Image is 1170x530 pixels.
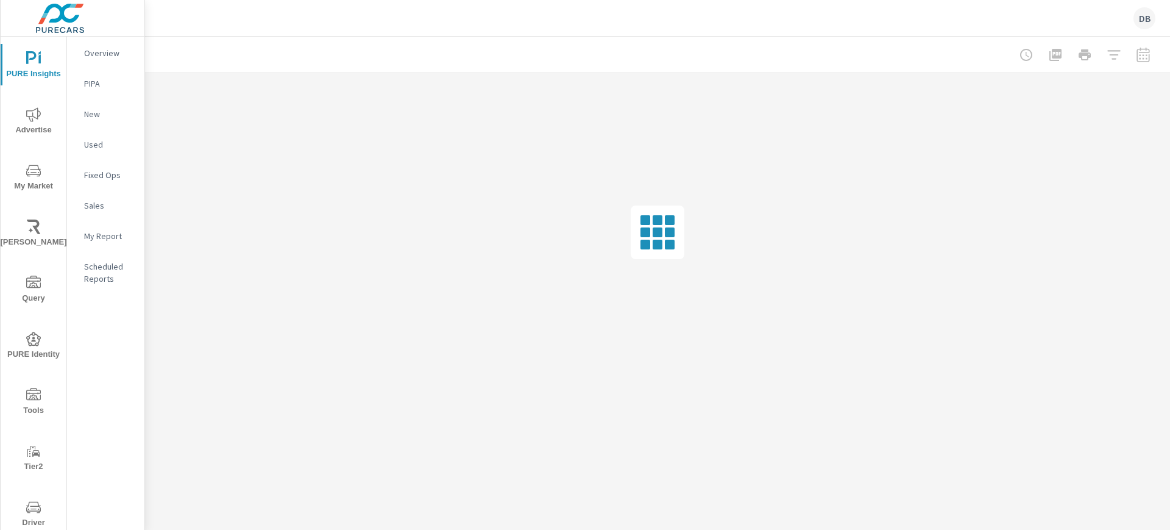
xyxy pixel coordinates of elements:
[67,74,144,93] div: PIPA
[84,77,135,90] p: PIPA
[1133,7,1155,29] div: DB
[4,163,63,193] span: My Market
[67,105,144,123] div: New
[84,138,135,151] p: Used
[4,276,63,306] span: Query
[4,51,63,81] span: PURE Insights
[67,196,144,215] div: Sales
[67,227,144,245] div: My Report
[67,166,144,184] div: Fixed Ops
[84,230,135,242] p: My Report
[84,199,135,212] p: Sales
[84,260,135,285] p: Scheduled Reports
[84,169,135,181] p: Fixed Ops
[4,220,63,249] span: [PERSON_NAME]
[84,108,135,120] p: New
[4,500,63,530] span: Driver
[67,135,144,154] div: Used
[67,257,144,288] div: Scheduled Reports
[84,47,135,59] p: Overview
[67,44,144,62] div: Overview
[4,444,63,474] span: Tier2
[4,332,63,362] span: PURE Identity
[4,388,63,418] span: Tools
[4,107,63,137] span: Advertise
